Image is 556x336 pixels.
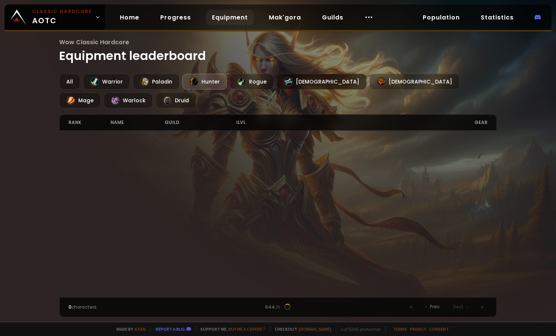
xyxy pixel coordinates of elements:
[69,304,173,311] div: characters
[393,326,407,332] a: Terms
[69,115,110,130] div: rank
[417,10,466,25] a: Population
[59,93,101,108] div: Mage
[299,326,331,332] a: [DOMAIN_NAME]
[316,10,349,25] a: Guilds
[59,37,497,47] span: Wow Classic Hardcore
[104,93,153,108] div: Warlock
[236,115,278,130] div: ilvl
[278,115,487,130] div: gear
[429,326,449,332] a: Consent
[228,326,265,332] a: Buy me a coffee
[410,326,426,332] a: Privacy
[336,326,381,332] span: v. d752d5 - production
[277,74,367,90] div: [DEMOGRAPHIC_DATA]
[370,74,459,90] div: [DEMOGRAPHIC_DATA]
[206,10,254,25] a: Equipment
[156,326,185,332] a: Report a bug
[263,10,307,25] a: Mak'gora
[110,115,165,130] div: name
[69,304,72,310] span: 0
[270,326,331,332] span: Checkout
[4,4,105,30] a: Classic HardcoreAOTC
[59,74,80,90] div: All
[134,326,146,332] a: a fan
[112,326,146,332] span: Made by
[165,115,236,130] div: guild
[59,37,497,65] h1: Equipment leaderboard
[154,10,197,25] a: Progress
[173,304,383,311] div: 644
[32,8,92,26] span: AOTC
[32,8,92,15] small: Classic Hardcore
[133,74,179,90] div: Paladin
[114,10,145,25] a: Home
[156,93,196,108] div: Druid
[475,10,520,25] a: Statistics
[195,326,265,332] span: Support me,
[430,303,440,310] span: Prev
[182,74,227,90] div: Hunter
[83,74,130,90] div: Warrior
[276,305,280,311] small: / 0
[453,303,464,310] span: Next
[230,74,274,90] div: Rogue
